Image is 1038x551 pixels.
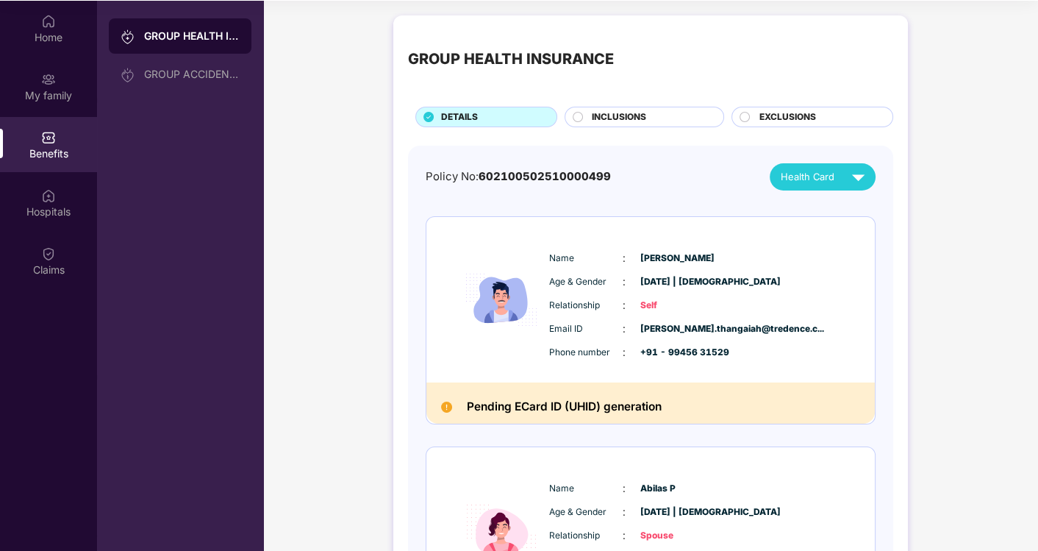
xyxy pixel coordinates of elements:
[640,322,714,336] span: [PERSON_NAME].thangaiah@tredence.c...
[845,164,871,190] img: svg+xml;base64,PHN2ZyB4bWxucz0iaHR0cDovL3d3dy53My5vcmcvMjAwMC9zdmciIHZpZXdCb3g9IjAgMCAyNCAyNCIgd2...
[640,529,714,543] span: Spouse
[408,48,614,71] div: GROUP HEALTH INSURANCE
[549,529,623,543] span: Relationship
[640,482,714,496] span: Abilas P
[457,237,545,363] img: icon
[549,482,623,496] span: Name
[467,397,662,416] h2: Pending ECard ID (UHID) generation
[640,299,714,313] span: Self
[41,72,56,87] img: svg+xml;base64,PHN2ZyB3aWR0aD0iMjAiIGhlaWdodD0iMjAiIHZpZXdCb3g9IjAgMCAyMCAyMCIgZmlsbD0ibm9uZSIgeG...
[41,188,56,203] img: svg+xml;base64,PHN2ZyBpZD0iSG9zcGl0YWxzIiB4bWxucz0iaHR0cDovL3d3dy53My5vcmcvMjAwMC9zdmciIHdpZHRoPS...
[623,321,626,337] span: :
[41,246,56,261] img: svg+xml;base64,PHN2ZyBpZD0iQ2xhaW0iIHhtbG5zPSJodHRwOi8vd3d3LnczLm9yZy8yMDAwL3N2ZyIgd2lkdGg9IjIwIi...
[549,299,623,313] span: Relationship
[441,402,452,413] img: Pending
[549,275,623,289] span: Age & Gender
[623,527,626,544] span: :
[41,14,56,29] img: svg+xml;base64,PHN2ZyBpZD0iSG9tZSIgeG1sbnM9Imh0dHA6Ly93d3cudzMub3JnLzIwMDAvc3ZnIiB3aWR0aD0iMjAiIG...
[623,297,626,313] span: :
[640,252,714,266] span: [PERSON_NAME]
[426,168,611,185] div: Policy No:
[41,130,56,145] img: svg+xml;base64,PHN2ZyBpZD0iQmVuZWZpdHMiIHhtbG5zPSJodHRwOi8vd3d3LnczLm9yZy8yMDAwL3N2ZyIgd2lkdGg9Ij...
[549,322,623,336] span: Email ID
[144,68,240,80] div: GROUP ACCIDENTAL INSURANCE
[121,68,135,82] img: svg+xml;base64,PHN2ZyB3aWR0aD0iMjAiIGhlaWdodD0iMjAiIHZpZXdCb3g9IjAgMCAyMCAyMCIgZmlsbD0ibm9uZSIgeG...
[623,480,626,497] span: :
[623,250,626,266] span: :
[549,346,623,360] span: Phone number
[549,252,623,266] span: Name
[640,505,714,519] span: [DATE] | [DEMOGRAPHIC_DATA]
[623,274,626,290] span: :
[441,110,478,124] span: DETAILS
[121,29,135,44] img: svg+xml;base64,PHN2ZyB3aWR0aD0iMjAiIGhlaWdodD0iMjAiIHZpZXdCb3g9IjAgMCAyMCAyMCIgZmlsbD0ibm9uZSIgeG...
[640,346,714,360] span: +91 - 99456 31529
[623,504,626,520] span: :
[144,29,240,43] div: GROUP HEALTH INSURANCE
[759,110,815,124] span: EXCLUSIONS
[479,170,611,183] span: 602100502510000499
[781,169,834,184] span: Health Card
[770,163,876,191] button: Health Card
[549,505,623,519] span: Age & Gender
[623,344,626,360] span: :
[592,110,646,124] span: INCLUSIONS
[640,275,714,289] span: [DATE] | [DEMOGRAPHIC_DATA]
